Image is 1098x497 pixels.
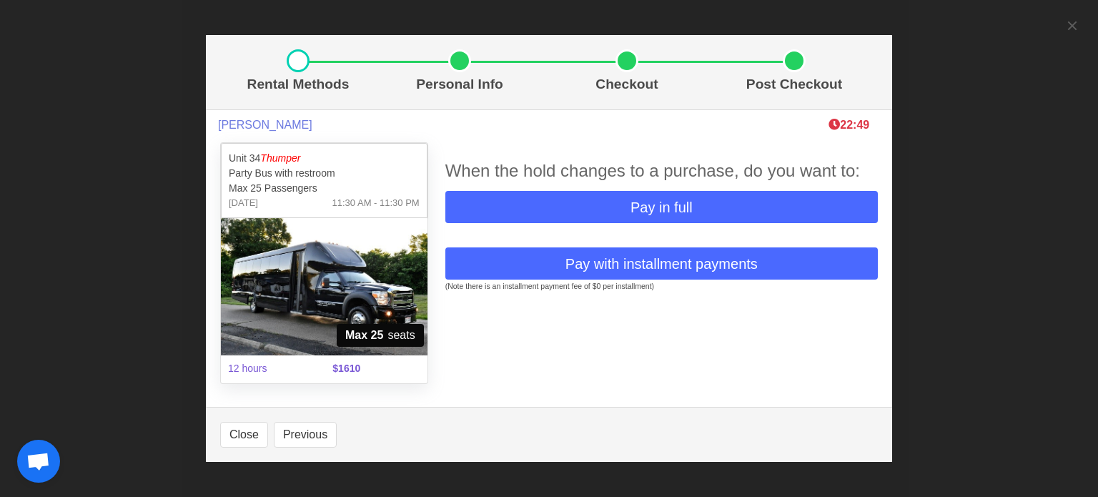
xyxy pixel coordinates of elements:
button: Previous [274,422,337,448]
em: Thumper [260,152,300,164]
span: Pay with installment payments [565,253,758,275]
p: Checkout [549,74,705,95]
p: Party Bus with restroom [229,166,420,181]
div: When the hold changes to a purchase, do you want to: [445,158,878,184]
img: 34%2001.jpg [221,218,427,355]
p: Unit 34 [229,151,420,166]
p: Post Checkout [716,74,872,95]
button: Pay with installment payments [445,247,878,280]
span: seats [337,324,424,347]
strong: Max 25 [345,327,383,344]
span: [PERSON_NAME] [218,118,312,132]
b: 22:49 [829,119,869,131]
span: Pay in full [630,197,693,218]
span: [DATE] [229,196,258,210]
div: Open chat [17,440,60,483]
small: (Note there is an installment payment fee of $0 per installment) [445,282,654,290]
span: The clock is ticking ⁠— this timer shows how long we'll hold this limo during checkout. If time r... [829,119,869,131]
p: Rental Methods [226,74,370,95]
button: Pay in full [445,191,878,223]
span: 11:30 AM - 11:30 PM [332,196,420,210]
span: 12 hours [219,353,324,385]
p: Max 25 Passengers [229,181,420,196]
p: Personal Info [382,74,538,95]
button: Close [220,422,268,448]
